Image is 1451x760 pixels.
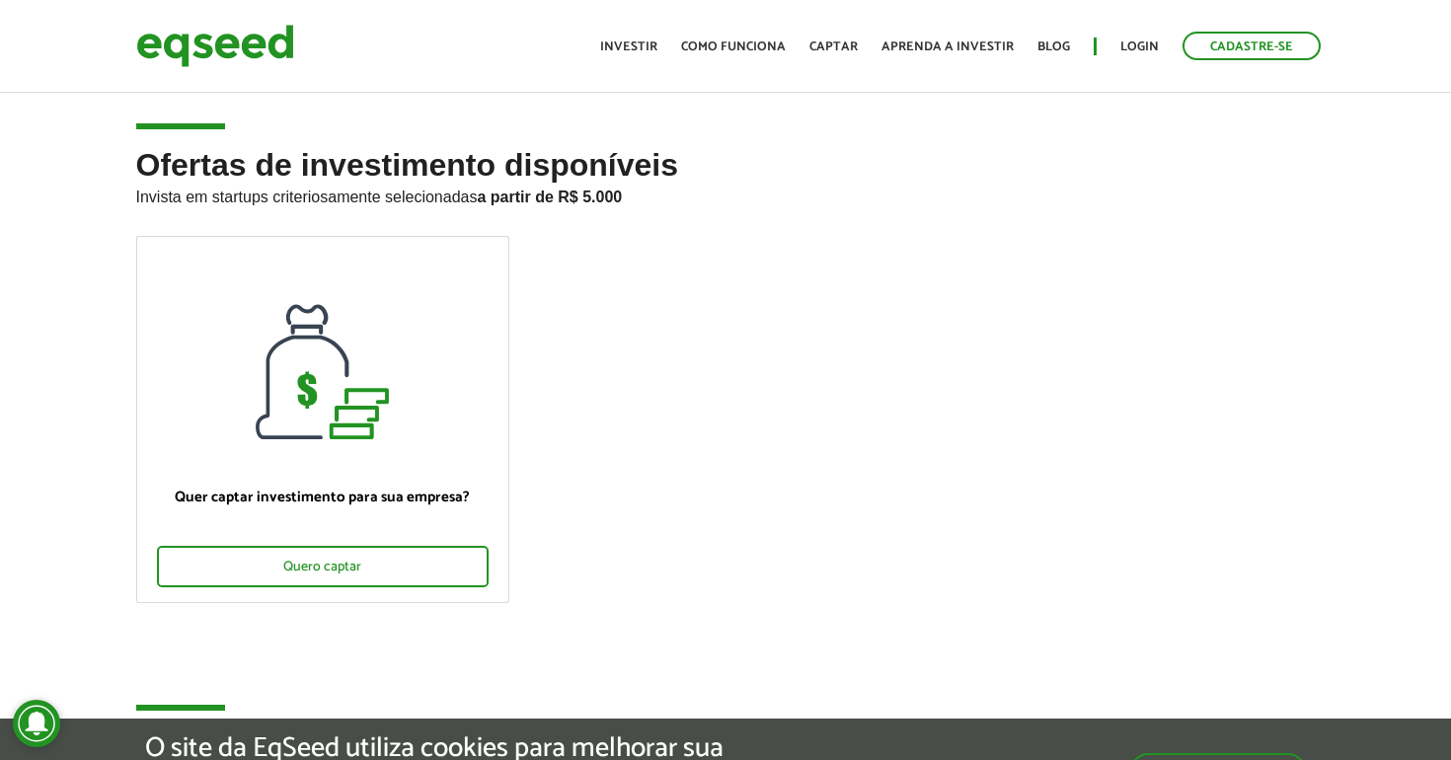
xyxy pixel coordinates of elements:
[157,546,489,587] div: Quero captar
[136,20,294,72] img: EqSeed
[1120,40,1159,53] a: Login
[136,183,1316,206] p: Invista em startups criteriosamente selecionadas
[681,40,786,53] a: Como funciona
[1183,32,1321,60] a: Cadastre-se
[157,489,489,506] p: Quer captar investimento para sua empresa?
[600,40,657,53] a: Investir
[136,148,1316,236] h2: Ofertas de investimento disponíveis
[1037,40,1070,53] a: Blog
[809,40,858,53] a: Captar
[881,40,1014,53] a: Aprenda a investir
[477,189,622,205] strong: a partir de R$ 5.000
[136,236,509,603] a: Quer captar investimento para sua empresa? Quero captar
